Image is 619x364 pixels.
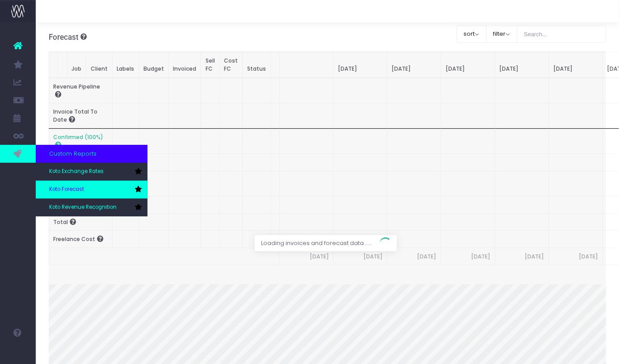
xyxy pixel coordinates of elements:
input: Search... [517,25,606,43]
img: images/default_profile_image.png [11,346,25,360]
a: Koto Revenue Recognition [36,199,147,216]
a: Koto Forecast [36,181,147,199]
button: sort [457,25,487,43]
span: Custom Reports [49,149,97,158]
span: Koto Revenue Recognition [49,203,117,212]
span: Forecast [49,33,79,42]
span: Loading invoices and forecast data...... [255,235,379,251]
span: Koto Forecast [49,186,84,194]
a: Koto Exchange Rates [36,163,147,181]
span: Koto Exchange Rates [49,168,104,176]
button: filter [486,25,518,43]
